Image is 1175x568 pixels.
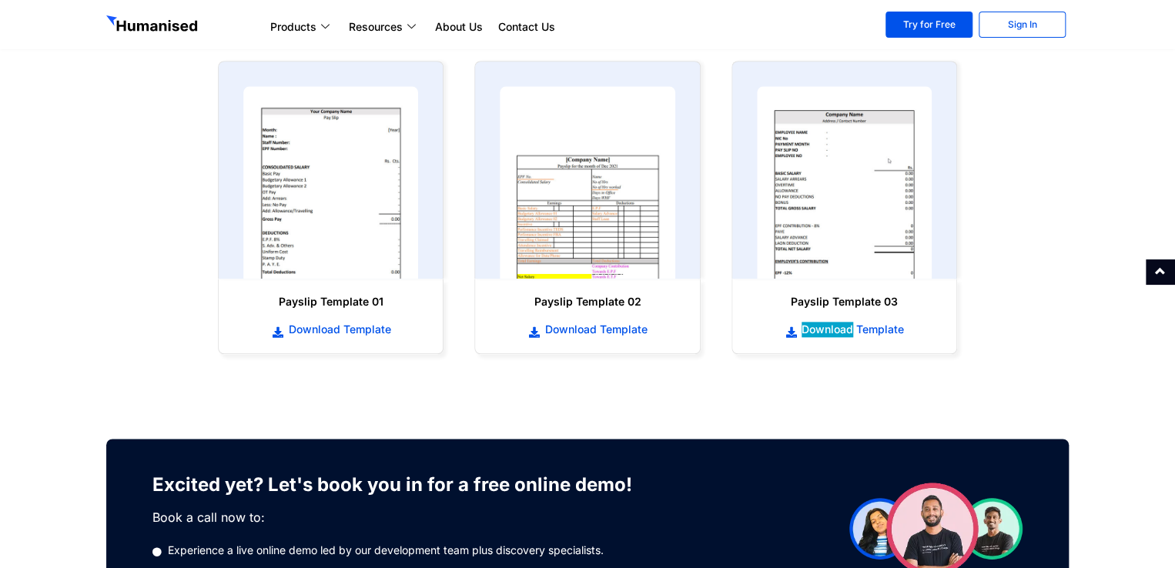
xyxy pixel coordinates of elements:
[263,18,341,36] a: Products
[243,86,418,279] img: payslip template
[341,18,427,36] a: Resources
[284,322,390,337] span: Download Template
[500,86,675,279] img: payslip template
[748,294,941,309] h6: Payslip Template 03
[427,18,490,36] a: About Us
[234,321,427,338] a: Download Template
[152,469,657,500] h3: Excited yet? Let's book you in for a free online demo!
[490,294,684,309] h6: Payslip Template 02
[979,12,1066,38] a: Sign In
[757,86,932,279] img: payslip template
[234,294,427,309] h6: Payslip Template 01
[164,542,604,559] span: Experience a live online demo led by our development team plus discovery specialists.
[885,12,972,38] a: Try for Free
[152,508,657,526] p: Book a call now to:
[748,321,941,338] a: Download Template
[541,322,648,337] span: Download Template
[490,321,684,338] a: Download Template
[490,18,563,36] a: Contact Us
[798,322,904,337] span: Download Template
[106,15,200,35] img: GetHumanised Logo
